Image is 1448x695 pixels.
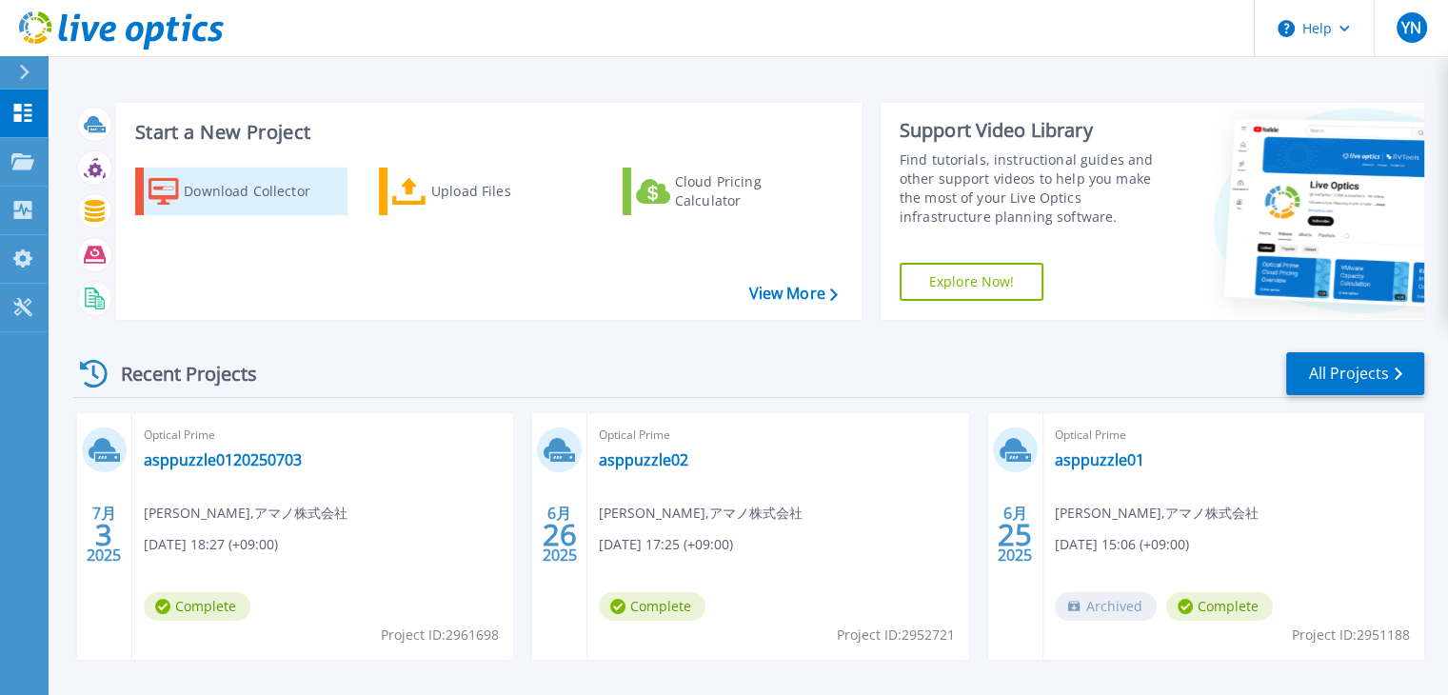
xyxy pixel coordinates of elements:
[135,168,347,215] a: Download Collector
[379,168,591,215] a: Upload Files
[998,526,1032,543] span: 25
[144,450,302,469] a: asppuzzle0120250703
[86,500,122,569] div: 7月 2025
[900,118,1173,143] div: Support Video Library
[900,150,1173,227] div: Find tutorials, instructional guides and other support videos to help you make the most of your L...
[599,592,705,621] span: Complete
[1401,20,1421,35] span: YN
[381,625,499,645] span: Project ID: 2961698
[1055,450,1144,469] a: asppuzzle01
[135,122,837,143] h3: Start a New Project
[1286,352,1424,395] a: All Projects
[431,172,584,210] div: Upload Files
[1292,625,1410,645] span: Project ID: 2951188
[599,450,688,469] a: asppuzzle02
[599,425,957,446] span: Optical Prime
[623,168,835,215] a: Cloud Pricing Calculator
[144,534,278,555] span: [DATE] 18:27 (+09:00)
[73,350,283,397] div: Recent Projects
[184,172,336,210] div: Download Collector
[1055,503,1259,524] span: [PERSON_NAME] , アマノ株式会社
[599,503,803,524] span: [PERSON_NAME] , アマノ株式会社
[542,500,578,569] div: 6月 2025
[675,172,827,210] div: Cloud Pricing Calculator
[1055,534,1189,555] span: [DATE] 15:06 (+09:00)
[543,526,577,543] span: 26
[1166,592,1273,621] span: Complete
[144,425,502,446] span: Optical Prime
[900,263,1044,301] a: Explore Now!
[144,592,250,621] span: Complete
[1055,592,1157,621] span: Archived
[1055,425,1413,446] span: Optical Prime
[144,503,347,524] span: [PERSON_NAME] , アマノ株式会社
[748,285,837,303] a: View More
[95,526,112,543] span: 3
[837,625,955,645] span: Project ID: 2952721
[997,500,1033,569] div: 6月 2025
[599,534,733,555] span: [DATE] 17:25 (+09:00)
